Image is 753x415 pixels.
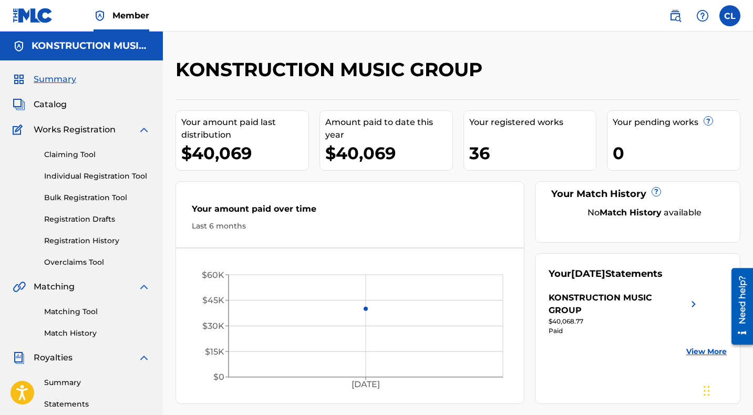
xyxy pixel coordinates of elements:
div: Your Match History [549,187,727,201]
div: $40,069 [325,141,452,165]
a: Overclaims Tool [44,257,150,268]
div: Your Statements [549,267,663,281]
div: KONSTRUCTION MUSIC GROUP [549,292,687,317]
h5: KONSTRUCTION MUSIC GROUP [32,40,150,52]
a: Summary [44,377,150,388]
a: Statements [44,399,150,410]
img: expand [138,351,150,364]
span: Royalties [34,351,73,364]
img: Summary [13,73,25,86]
span: Summary [34,73,76,86]
tspan: $0 [213,372,224,382]
div: Your registered works [469,116,596,129]
span: Catalog [34,98,67,111]
div: Help [692,5,713,26]
a: Registration History [44,235,150,246]
a: Individual Registration Tool [44,171,150,182]
tspan: $30K [202,321,224,331]
img: search [669,9,682,22]
img: Matching [13,281,26,293]
a: Bulk Registration Tool [44,192,150,203]
span: ? [652,188,661,196]
a: Matching Tool [44,306,150,317]
span: ? [704,117,713,125]
tspan: $45K [202,295,224,305]
img: right chevron icon [687,292,700,317]
strong: Match History [600,207,662,217]
img: MLC Logo [13,8,53,23]
span: Member [112,9,149,22]
div: Your pending works [613,116,740,129]
tspan: [DATE] [352,379,380,389]
img: Accounts [13,40,25,53]
h2: KONSTRUCTION MUSIC GROUP [176,58,488,81]
div: Last 6 months [192,221,508,232]
a: Claiming Tool [44,149,150,160]
img: help [696,9,709,22]
a: Match History [44,328,150,339]
div: Your amount paid over time [192,203,508,221]
span: [DATE] [571,268,605,279]
a: CatalogCatalog [13,98,67,111]
tspan: $15K [205,347,224,357]
a: Registration Drafts [44,214,150,225]
div: Widget de chat [700,365,753,415]
a: SummarySummary [13,73,76,86]
div: Your amount paid last distribution [181,116,308,141]
span: Works Registration [34,123,116,136]
div: 36 [469,141,596,165]
img: expand [138,123,150,136]
a: KONSTRUCTION MUSIC GROUPright chevron icon$40,068.77Paid [549,292,700,336]
div: Amount paid to date this year [325,116,452,141]
img: Top Rightsholder [94,9,106,22]
div: Arrastrar [704,375,710,407]
div: 0 [613,141,740,165]
iframe: Resource Center [724,264,753,349]
div: $40,068.77 [549,317,700,326]
iframe: Chat Widget [700,365,753,415]
a: View More [686,346,727,357]
tspan: $60K [202,270,224,280]
a: Public Search [665,5,686,26]
div: User Menu [719,5,740,26]
span: Matching [34,281,75,293]
div: Paid [549,326,700,336]
img: Works Registration [13,123,26,136]
div: No available [562,206,727,219]
img: Royalties [13,351,25,364]
div: $40,069 [181,141,308,165]
img: Catalog [13,98,25,111]
img: expand [138,281,150,293]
